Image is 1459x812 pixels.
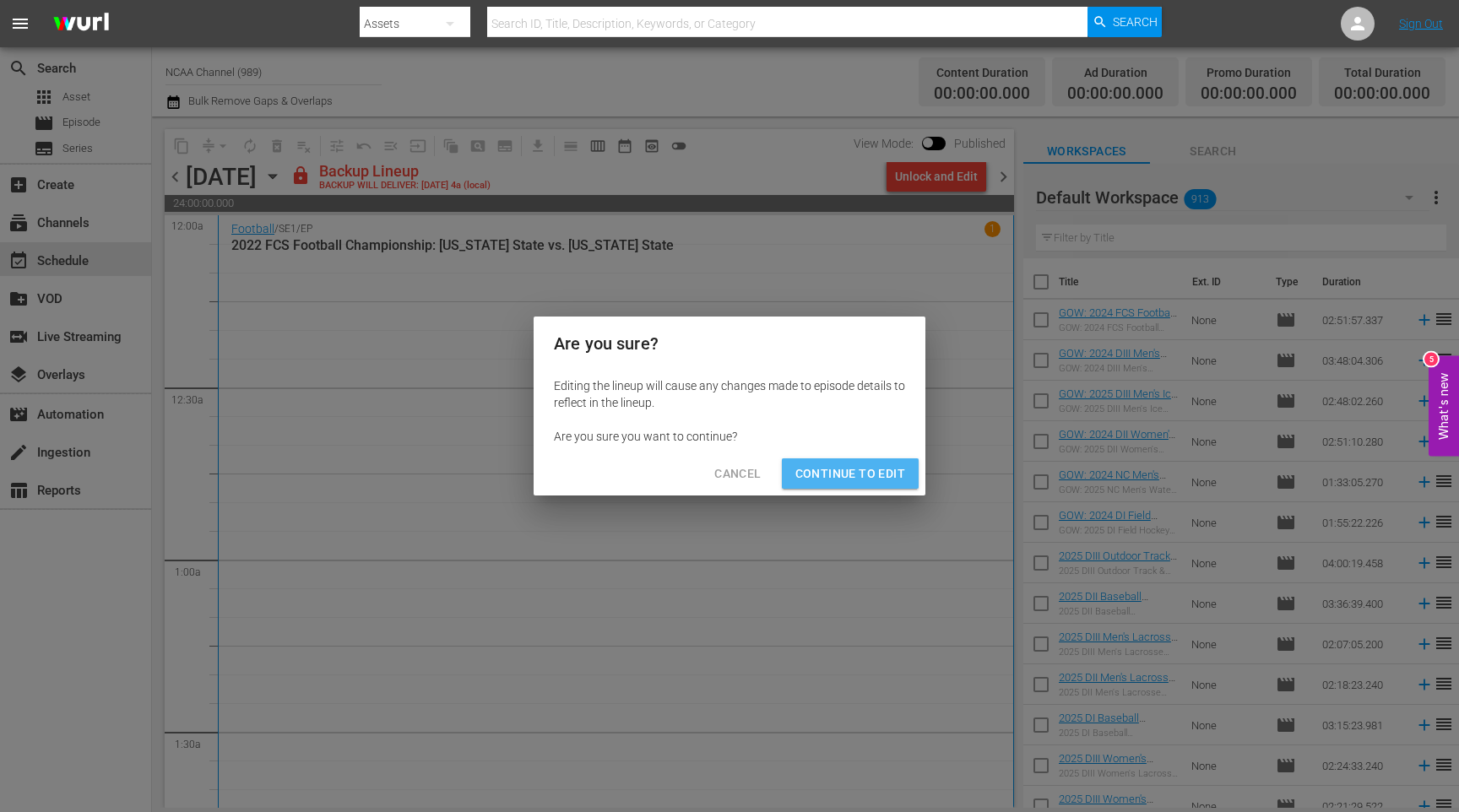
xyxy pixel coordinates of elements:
[554,428,905,445] div: Are you sure you want to continue?
[1113,7,1158,37] span: Search
[554,330,905,357] h2: Are you sure?
[1424,353,1438,366] div: 5
[714,463,761,484] span: Cancel
[795,463,905,484] span: Continue to Edit
[1399,17,1443,30] a: Sign Out
[701,458,774,490] button: Cancel
[41,4,122,44] img: ans4CAIJ8jUAAAAAAAAAAAAAAAAAAAAAAAAgQb4GAAAAAAAAAAAAAAAAAAAAAAAAJMjXAAAAAAAAAAAAAAAAAAAAAAAAgAT5G...
[10,14,30,34] span: menu
[782,458,919,490] button: Continue to Edit
[1429,356,1459,457] button: Open Feedback Widget
[554,377,905,411] div: Editing the lineup will cause any changes made to episode details to reflect in the lineup.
